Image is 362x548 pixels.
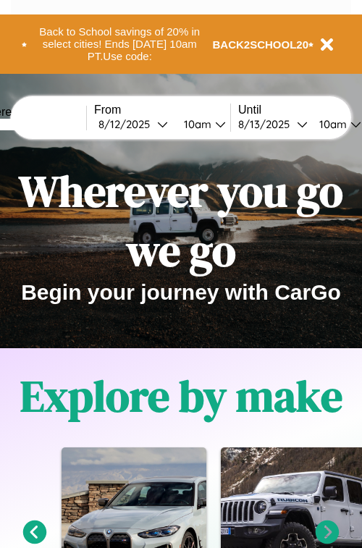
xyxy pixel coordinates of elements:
button: 10am [172,117,230,132]
h1: Explore by make [20,366,342,426]
div: 8 / 12 / 2025 [98,117,157,131]
div: 10am [177,117,215,131]
label: From [94,104,230,117]
button: 8/12/2025 [94,117,172,132]
div: 8 / 13 / 2025 [238,117,297,131]
b: BACK2SCHOOL20 [213,38,309,51]
button: Back to School savings of 20% in select cities! Ends [DATE] 10am PT.Use code: [27,22,213,67]
div: 10am [312,117,350,131]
